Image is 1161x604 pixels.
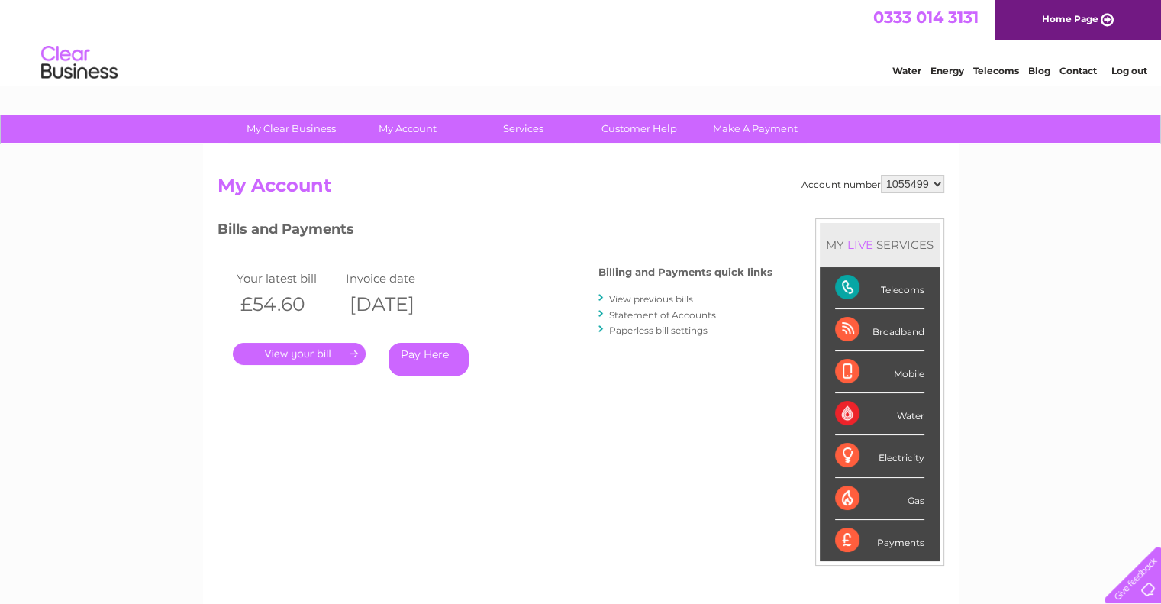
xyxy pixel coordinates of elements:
div: Clear Business is a trading name of Verastar Limited (registered in [GEOGRAPHIC_DATA] No. 3667643... [221,8,942,74]
h2: My Account [218,175,944,204]
a: 0333 014 3131 [873,8,979,27]
td: Your latest bill [233,268,343,289]
div: Electricity [835,435,924,477]
th: [DATE] [342,289,452,320]
a: View previous bills [609,293,693,305]
td: Invoice date [342,268,452,289]
h3: Bills and Payments [218,218,772,245]
a: My Account [344,115,470,143]
div: Account number [801,175,944,193]
div: Mobile [835,351,924,393]
a: My Clear Business [228,115,354,143]
div: LIVE [844,237,876,252]
a: Log out [1111,65,1146,76]
a: Customer Help [576,115,702,143]
a: Water [892,65,921,76]
th: £54.60 [233,289,343,320]
img: logo.png [40,40,118,86]
div: MY SERVICES [820,223,940,266]
h4: Billing and Payments quick links [598,266,772,278]
div: Telecoms [835,267,924,309]
a: Contact [1059,65,1097,76]
a: Paperless bill settings [609,325,708,336]
div: Gas [835,478,924,520]
a: Make A Payment [692,115,818,143]
a: Energy [930,65,964,76]
div: Broadband [835,309,924,351]
div: Payments [835,520,924,561]
a: Blog [1028,65,1050,76]
a: Statement of Accounts [609,309,716,321]
a: Services [460,115,586,143]
a: . [233,343,366,365]
a: Telecoms [973,65,1019,76]
div: Water [835,393,924,435]
a: Pay Here [389,343,469,376]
